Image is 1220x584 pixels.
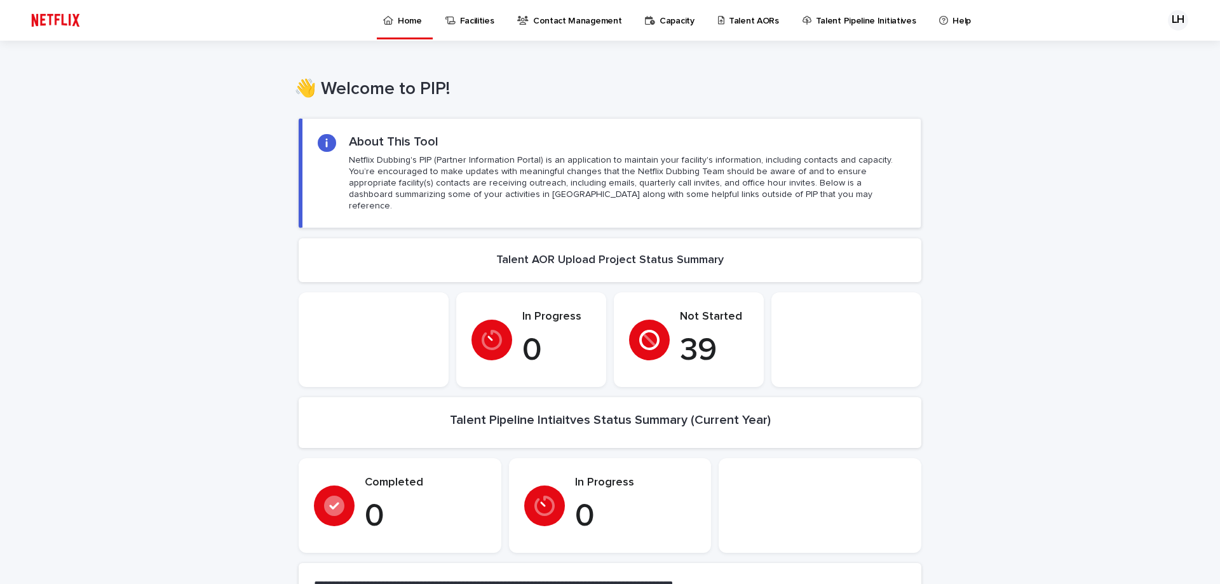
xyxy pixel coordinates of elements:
[496,254,724,268] h2: Talent AOR Upload Project Status Summary
[680,332,749,370] p: 39
[450,412,771,428] h2: Talent Pipeline Intiaitves Status Summary (Current Year)
[575,498,696,536] p: 0
[365,498,486,536] p: 0
[365,476,486,490] p: Completed
[349,154,905,212] p: Netflix Dubbing's PIP (Partner Information Portal) is an application to maintain your facility's ...
[294,79,917,100] h1: 👋 Welcome to PIP!
[522,332,591,370] p: 0
[1168,10,1188,31] div: LH
[680,310,749,324] p: Not Started
[575,476,696,490] p: In Progress
[349,134,438,149] h2: About This Tool
[25,8,86,33] img: ifQbXi3ZQGMSEF7WDB7W
[522,310,591,324] p: In Progress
